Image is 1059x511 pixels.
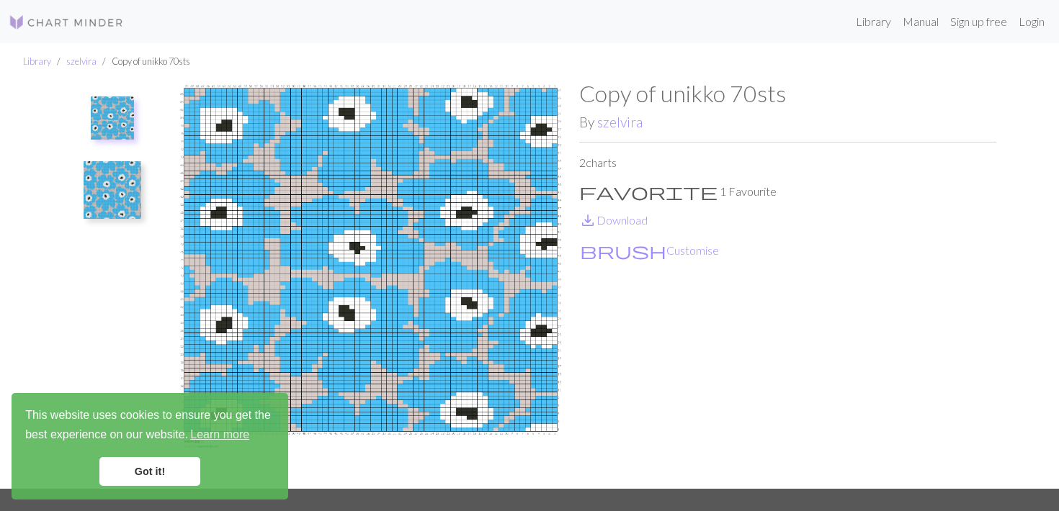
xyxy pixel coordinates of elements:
[579,241,720,260] button: CustomiseCustomise
[23,55,51,67] a: Library
[580,240,666,261] span: brush
[579,183,996,200] p: 1 Favourite
[9,14,124,31] img: Logo
[579,183,718,200] i: Favourite
[579,213,648,227] a: DownloadDownload
[99,457,200,486] a: dismiss cookie message
[579,114,996,130] h2: By
[162,80,579,489] img: unikko.jpg
[579,210,596,230] span: save_alt
[580,242,666,259] i: Customise
[850,7,897,36] a: Library
[579,212,596,229] i: Download
[12,393,288,499] div: cookieconsent
[897,7,944,36] a: Manual
[25,407,274,446] span: This website uses cookies to ensure you get the best experience on our website.
[579,80,996,107] h1: Copy of unikko 70sts
[66,55,97,67] a: szelvira
[84,161,141,219] img: Copy of unikko.jpg
[91,96,134,140] img: unikko.jpg
[1013,7,1050,36] a: Login
[579,181,718,202] span: favorite
[188,424,251,446] a: learn more about cookies
[597,114,643,130] a: szelvira
[579,154,996,171] p: 2 charts
[944,7,1013,36] a: Sign up free
[97,55,190,68] li: Copy of unikko 70sts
